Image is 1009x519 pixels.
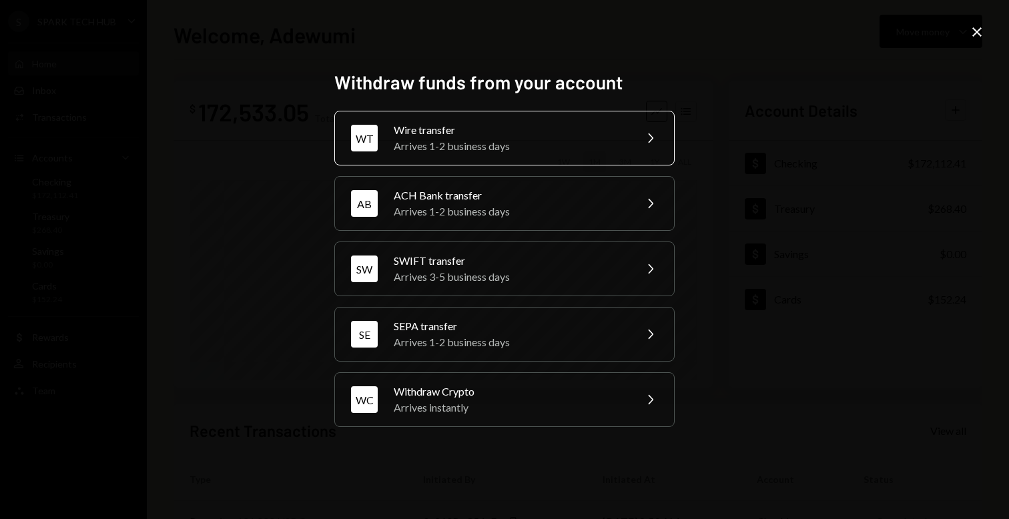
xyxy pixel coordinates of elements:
div: SW [351,255,378,282]
button: WCWithdraw CryptoArrives instantly [334,372,675,427]
div: WC [351,386,378,413]
div: Arrives instantly [394,400,626,416]
div: AB [351,190,378,217]
div: Wire transfer [394,122,626,138]
div: SE [351,321,378,348]
div: WT [351,125,378,151]
div: SWIFT transfer [394,253,626,269]
button: SESEPA transferArrives 1-2 business days [334,307,675,362]
button: SWSWIFT transferArrives 3-5 business days [334,241,675,296]
div: Arrives 1-2 business days [394,138,626,154]
h2: Withdraw funds from your account [334,69,675,95]
button: WTWire transferArrives 1-2 business days [334,111,675,165]
div: Arrives 1-2 business days [394,203,626,219]
div: SEPA transfer [394,318,626,334]
button: ABACH Bank transferArrives 1-2 business days [334,176,675,231]
div: Withdraw Crypto [394,384,626,400]
div: ACH Bank transfer [394,187,626,203]
div: Arrives 3-5 business days [394,269,626,285]
div: Arrives 1-2 business days [394,334,626,350]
